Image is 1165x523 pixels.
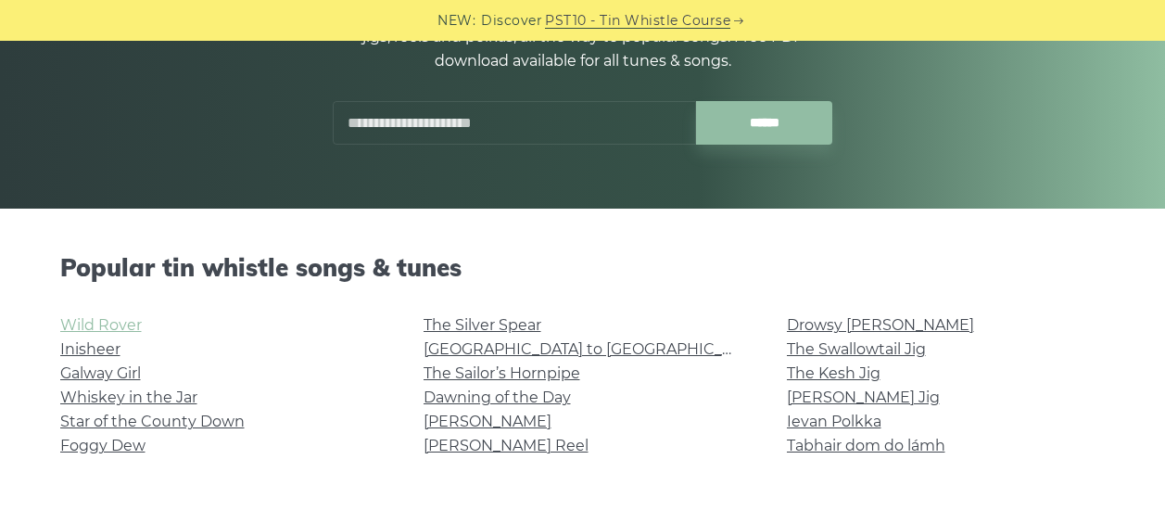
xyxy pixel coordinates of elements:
a: Galway Girl [60,364,141,382]
a: [PERSON_NAME] Reel [424,437,589,454]
a: Inisheer [60,340,120,358]
a: The Swallowtail Jig [787,340,926,358]
a: The Kesh Jig [787,364,880,382]
a: [PERSON_NAME] [424,413,551,430]
a: Drowsy [PERSON_NAME] [787,316,974,334]
h2: Popular tin whistle songs & tunes [60,253,1106,282]
a: Dawning of the Day [424,389,571,406]
a: PST10 - Tin Whistle Course [545,10,730,32]
a: Tabhair dom do lámh [787,437,945,454]
a: [GEOGRAPHIC_DATA] to [GEOGRAPHIC_DATA] [424,340,766,358]
a: Ievan Polkka [787,413,881,430]
span: NEW: [437,10,475,32]
a: The Sailor’s Hornpipe [424,364,580,382]
a: Whiskey in the Jar [60,389,197,406]
a: [PERSON_NAME] Jig [787,389,940,406]
a: The Silver Spear [424,316,541,334]
span: Discover [481,10,542,32]
a: Wild Rover [60,316,142,334]
a: Foggy Dew [60,437,146,454]
a: Star of the County Down [60,413,245,430]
